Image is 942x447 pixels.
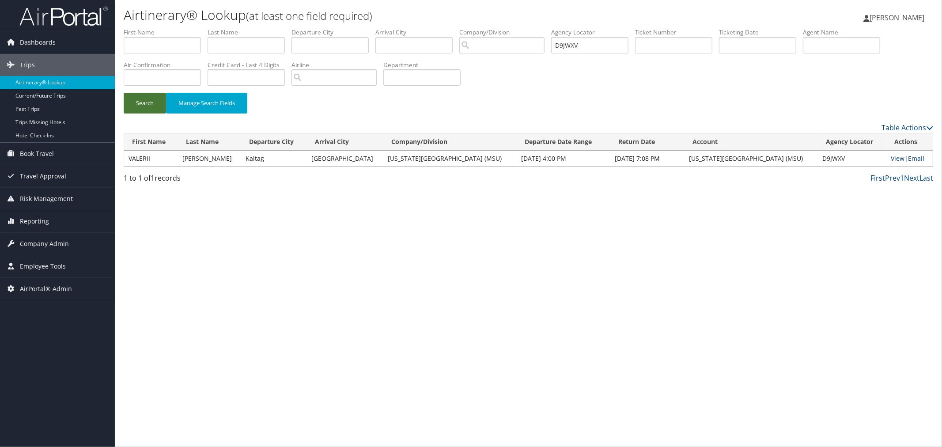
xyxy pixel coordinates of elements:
[124,133,178,151] th: First Name: activate to sort column ascending
[635,28,719,37] label: Ticket Number
[803,28,887,37] label: Agent Name
[919,173,933,183] a: Last
[20,188,73,210] span: Risk Management
[517,151,610,167] td: [DATE] 4:00 PM
[124,28,208,37] label: First Name
[891,154,905,163] a: View
[241,151,307,167] td: Kaltag
[124,93,166,114] button: Search
[517,133,610,151] th: Departure Date Range: activate to sort column ascending
[124,173,316,188] div: 1 to 1 of records
[307,133,384,151] th: Arrival City: activate to sort column ascending
[685,151,818,167] td: [US_STATE][GEOGRAPHIC_DATA] (MSU)
[551,28,635,37] label: Agency Locator
[124,61,208,69] label: Air Confirmation
[20,31,56,53] span: Dashboards
[459,28,551,37] label: Company/Division
[384,151,517,167] td: [US_STATE][GEOGRAPHIC_DATA] (MSU)
[887,151,933,167] td: |
[246,8,372,23] small: (at least one field required)
[908,154,925,163] a: Email
[719,28,803,37] label: Ticketing Date
[20,165,66,187] span: Travel Approval
[151,173,155,183] span: 1
[20,143,54,165] span: Book Travel
[863,4,933,31] a: [PERSON_NAME]
[881,123,933,133] a: Table Actions
[291,28,375,37] label: Departure City
[307,151,384,167] td: [GEOGRAPHIC_DATA]
[241,133,307,151] th: Departure City: activate to sort column ascending
[900,173,904,183] a: 1
[870,13,924,23] span: [PERSON_NAME]
[178,133,241,151] th: Last Name: activate to sort column ascending
[887,133,933,151] th: Actions
[685,133,818,151] th: Account: activate to sort column ascending
[818,133,886,151] th: Agency Locator: activate to sort column ascending
[610,151,685,167] td: [DATE] 7:08 PM
[208,28,291,37] label: Last Name
[291,61,383,69] label: Airline
[20,255,66,277] span: Employee Tools
[124,151,178,167] td: VALERII
[208,61,291,69] label: Credit Card - Last 4 Digits
[20,54,35,76] span: Trips
[124,6,663,24] h1: Airtinerary® Lookup
[20,210,49,232] span: Reporting
[885,173,900,183] a: Prev
[20,278,72,300] span: AirPortal® Admin
[20,233,69,255] span: Company Admin
[384,133,517,151] th: Company/Division
[904,173,919,183] a: Next
[166,93,247,114] button: Manage Search Fields
[383,61,467,69] label: Department
[19,6,108,27] img: airportal-logo.png
[818,151,886,167] td: D9JWXV
[870,173,885,183] a: First
[178,151,241,167] td: [PERSON_NAME]
[610,133,685,151] th: Return Date: activate to sort column ascending
[375,28,459,37] label: Arrival City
